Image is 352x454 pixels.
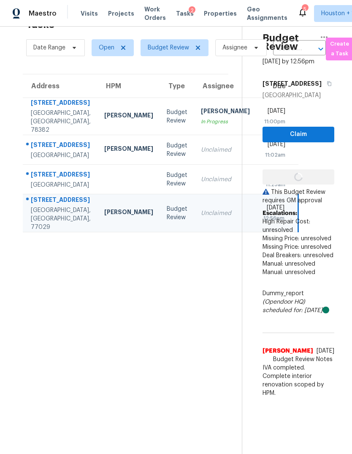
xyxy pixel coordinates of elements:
[322,76,333,91] button: Copy Address
[167,141,187,158] div: Budget Review
[31,196,91,206] div: [STREET_ADDRESS]
[144,5,166,22] span: Work Orders
[317,348,334,362] span: [DATE] 12:56
[263,210,297,216] b: Escalations:
[263,347,313,364] span: [PERSON_NAME]
[189,6,195,15] div: 2
[263,364,334,397] span: IVA completed. Complete interior renovation scoped by HPM.
[263,57,314,66] div: [DATE] by 12:56pm
[23,74,97,98] th: Address
[104,144,153,155] div: [PERSON_NAME]
[263,307,322,313] i: scheduled for: [DATE]
[160,74,194,98] th: Type
[108,9,134,18] span: Projects
[31,98,91,109] div: [STREET_ADDRESS]
[273,42,302,55] input: Search by address
[167,108,187,125] div: Budget Review
[104,208,153,218] div: [PERSON_NAME]
[176,11,194,16] span: Tasks
[302,5,308,14] div: 5
[263,261,315,267] span: Manual: unresolved
[31,141,91,151] div: [STREET_ADDRESS]
[263,219,310,233] span: High Repair Cost: unresolved
[31,181,91,189] div: [GEOGRAPHIC_DATA]
[263,244,331,250] span: Missing Price: unresolved
[263,34,314,51] h2: Budget Review
[263,91,334,100] div: [GEOGRAPHIC_DATA]
[33,43,65,52] span: Date Range
[330,39,349,59] span: Create a Task
[263,253,333,258] span: Deal Breakers: unresolved
[269,129,328,140] span: Claim
[194,74,257,98] th: Assignee
[315,43,327,55] button: Open
[268,355,338,364] span: Budget Review Notes
[204,9,237,18] span: Properties
[201,117,250,126] div: In Progress
[97,74,160,98] th: HPM
[81,9,98,18] span: Visits
[222,43,247,52] span: Assignee
[167,205,187,222] div: Budget Review
[26,20,54,29] h2: Tasks
[31,170,91,181] div: [STREET_ADDRESS]
[31,206,91,231] div: [GEOGRAPHIC_DATA], [GEOGRAPHIC_DATA], 77029
[31,109,91,134] div: [GEOGRAPHIC_DATA], [GEOGRAPHIC_DATA], 78382
[263,127,334,142] button: Claim
[263,79,322,88] h5: [STREET_ADDRESS]
[263,236,331,242] span: Missing Price: unresolved
[201,209,250,217] div: Unclaimed
[148,43,189,52] span: Budget Review
[201,146,250,154] div: Unclaimed
[167,171,187,188] div: Budget Review
[263,188,334,205] p: This Budget Review requires GM approval
[201,175,250,184] div: Unclaimed
[263,289,334,315] div: Dummy_report
[263,299,305,305] i: (Opendoor HQ)
[31,151,91,160] div: [GEOGRAPHIC_DATA]
[99,43,114,52] span: Open
[104,111,153,122] div: [PERSON_NAME]
[29,9,57,18] span: Maestro
[201,107,250,117] div: [PERSON_NAME]
[247,5,287,22] span: Geo Assignments
[263,269,315,275] span: Manual: unresolved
